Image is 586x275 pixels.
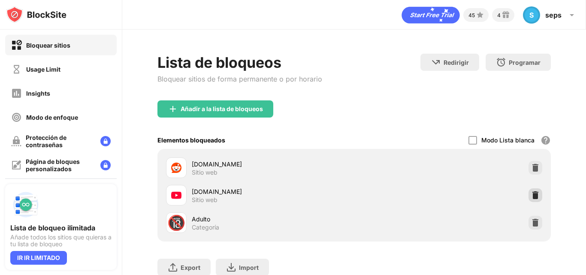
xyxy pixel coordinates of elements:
div: Adulto [192,215,354,224]
div: Sitio web [192,196,217,204]
div: Export [181,264,200,271]
div: Programar [509,59,541,66]
div: 4 [497,12,501,18]
div: Redirigir [444,59,469,66]
img: favicons [171,190,181,200]
div: [DOMAIN_NAME] [192,160,354,169]
div: 🔞 [167,214,185,232]
div: Lista de bloqueos [157,54,322,71]
div: 45 [468,12,475,18]
div: animation [402,6,460,24]
img: time-usage-off.svg [11,64,22,75]
img: password-protection-off.svg [11,136,21,146]
div: Sitio web [192,169,217,176]
div: [DOMAIN_NAME] [192,187,354,196]
div: Bloquear sitios de forma permanente o por horario [157,75,322,83]
img: logo-blocksite.svg [6,6,66,23]
img: reward-small.svg [501,10,511,20]
div: Lista de bloqueo ilimitada [10,224,112,232]
div: Añadir a la lista de bloqueos [181,106,263,112]
img: lock-menu.svg [100,136,111,146]
div: Página de bloques personalizados [26,158,94,172]
img: push-block-list.svg [10,189,41,220]
div: Insights [26,90,50,97]
div: Modo Lista blanca [481,136,535,144]
div: Categoría [192,224,219,231]
div: Elementos bloqueados [157,136,225,144]
div: Usage Limit [26,66,60,73]
img: block-on.svg [11,40,22,51]
img: favicons [171,163,181,173]
img: lock-menu.svg [100,160,111,170]
img: focus-off.svg [11,112,22,123]
div: S [523,6,540,24]
img: customize-block-page-off.svg [11,160,21,170]
img: insights-off.svg [11,88,22,99]
div: Modo de enfoque [26,114,78,121]
div: Import [239,264,259,271]
div: IR IR LIMITADO [10,251,67,265]
div: Añade todos los sitios que quieras a tu lista de bloqueo [10,234,112,248]
img: points-small.svg [475,10,485,20]
div: seps [545,11,562,19]
div: Protección de contraseñas [26,134,94,148]
div: Bloquear sitios [26,42,70,49]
